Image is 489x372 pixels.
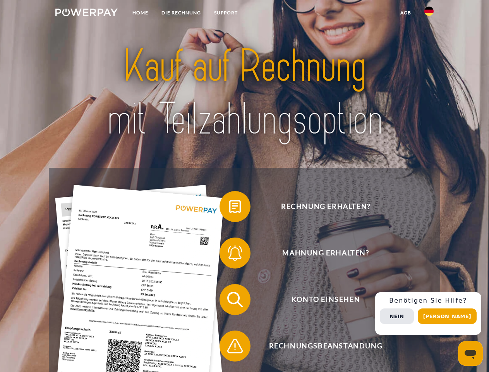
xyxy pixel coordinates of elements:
button: Rechnung erhalten? [220,191,421,222]
a: Home [126,6,155,20]
iframe: Schaltfläche zum Öffnen des Messaging-Fensters [458,341,483,366]
img: title-powerpay_de.svg [74,37,415,148]
div: Schnellhilfe [375,292,481,335]
a: DIE RECHNUNG [155,6,208,20]
a: SUPPORT [208,6,244,20]
img: qb_bill.svg [225,197,245,216]
img: qb_warning.svg [225,336,245,356]
span: Konto einsehen [231,284,420,315]
button: Nein [380,308,414,324]
span: Rechnung erhalten? [231,191,420,222]
span: Mahnung erhalten? [231,238,420,269]
a: agb [394,6,418,20]
button: [PERSON_NAME] [418,308,477,324]
button: Mahnung erhalten? [220,238,421,269]
img: qb_bell.svg [225,243,245,263]
img: qb_search.svg [225,290,245,309]
img: logo-powerpay-white.svg [55,9,118,16]
button: Konto einsehen [220,284,421,315]
img: de [424,7,434,16]
span: Rechnungsbeanstandung [231,331,420,362]
button: Rechnungsbeanstandung [220,331,421,362]
h3: Benötigen Sie Hilfe? [380,297,477,305]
